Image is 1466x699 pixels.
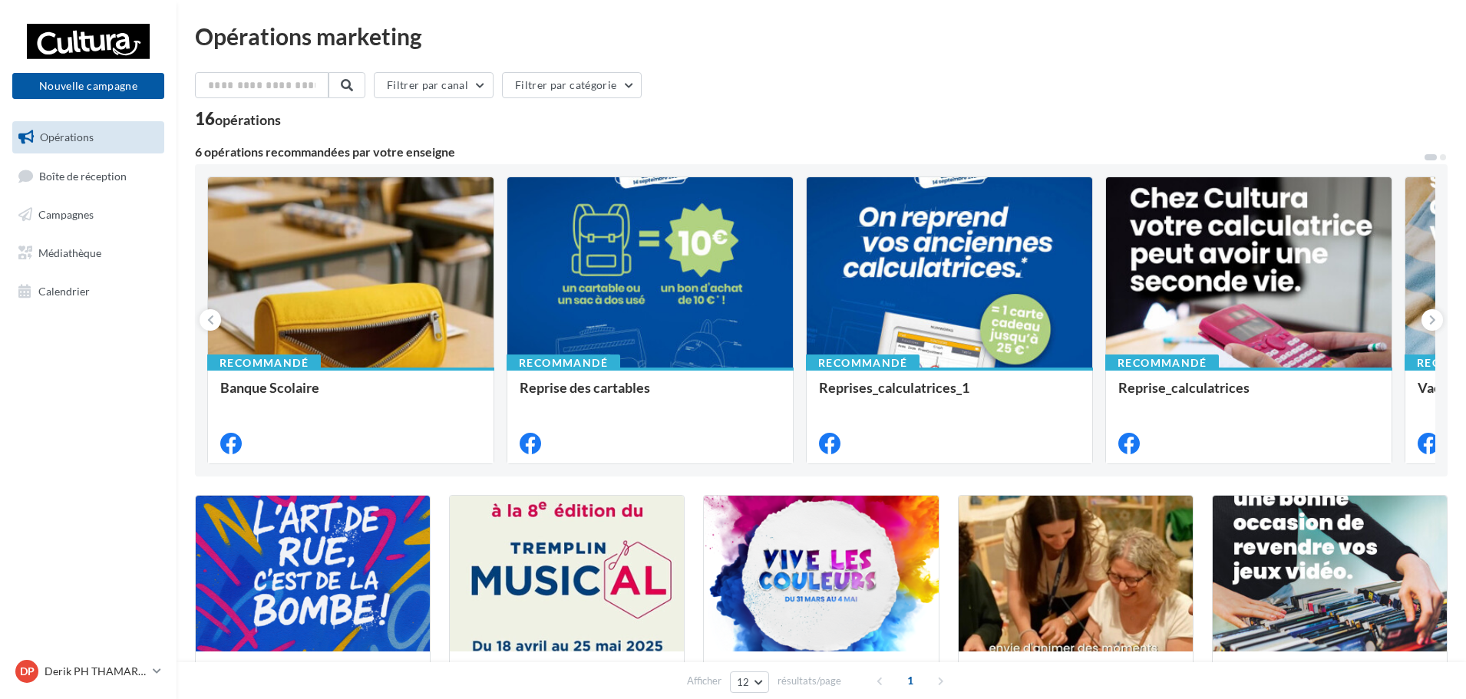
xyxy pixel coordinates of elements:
[9,121,167,153] a: Opérations
[38,208,94,221] span: Campagnes
[9,160,167,193] a: Boîte de réception
[806,354,920,371] div: Recommandé
[778,674,841,688] span: résultats/page
[374,72,494,98] button: Filtrer par canal
[195,25,1448,48] div: Opérations marketing
[819,379,969,396] span: Reprises_calculatrices_1
[9,237,167,269] a: Médiathèque
[207,354,321,371] div: Recommandé
[195,146,1423,158] div: 6 opérations recommandées par votre enseigne
[737,676,750,688] span: 12
[38,284,90,297] span: Calendrier
[9,199,167,231] a: Campagnes
[9,275,167,308] a: Calendrier
[687,674,721,688] span: Afficher
[39,169,127,182] span: Boîte de réception
[38,246,101,259] span: Médiathèque
[1105,354,1219,371] div: Recommandé
[1118,379,1250,396] span: Reprise_calculatrices
[40,130,94,143] span: Opérations
[220,379,319,396] span: Banque Scolaire
[45,664,147,679] p: Derik PH THAMARET
[12,73,164,99] button: Nouvelle campagne
[502,72,642,98] button: Filtrer par catégorie
[12,657,164,686] a: DP Derik PH THAMARET
[520,379,650,396] span: Reprise des cartables
[215,113,281,127] div: opérations
[20,664,35,679] span: DP
[195,110,281,127] div: 16
[507,354,620,371] div: Recommandé
[730,671,769,693] button: 12
[898,668,923,693] span: 1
